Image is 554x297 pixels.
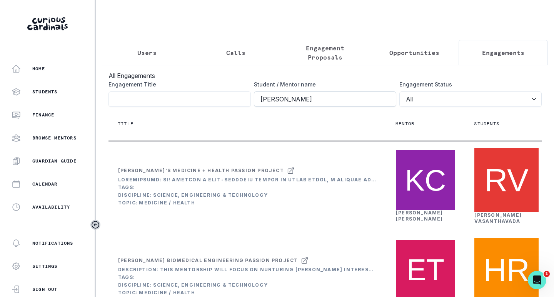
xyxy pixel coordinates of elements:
span: 1 [544,271,550,277]
label: Engagement Status [399,80,537,88]
p: Title [118,121,133,127]
div: Discipline: Science, Engineering & Technology [118,282,377,288]
div: Tags: [118,274,377,280]
iframe: Intercom live chat [528,271,546,289]
a: [PERSON_NAME] Vasanthavada [474,212,522,224]
div: Discipline: Science, Engineering & Technology [118,192,377,198]
p: Sign Out [32,286,58,292]
div: Topic: Medicine / Health [118,200,377,206]
p: Students [474,121,499,127]
p: Settings [32,263,58,269]
div: [PERSON_NAME] Biomedical Engineering Passion Project [118,257,298,264]
p: Calls [226,48,245,57]
label: Student / Mentor name [254,80,392,88]
p: Users [137,48,157,57]
p: Calendar [32,181,58,187]
p: Opportunities [389,48,439,57]
p: Engagements [482,48,524,57]
h3: All Engagements [108,71,542,80]
a: [PERSON_NAME] [PERSON_NAME] [396,210,443,222]
p: Availability [32,204,70,210]
p: Students [32,89,58,95]
div: Loremipsumd: Si! Ametcon a elit-seddoeiu tempor in utlab Etdol, m aliquae adm ve quisnostru exerc... [118,177,377,183]
div: Tags: [118,184,377,191]
p: Home [32,66,45,72]
label: Engagement Title [108,80,246,88]
p: Browse Mentors [32,135,77,141]
button: Toggle sidebar [90,220,100,230]
div: Description: This mentorship will focus on nurturing [PERSON_NAME] interest in biomedical advance... [118,267,377,273]
div: [PERSON_NAME]'s Medicine + Health Passion Project [118,168,284,174]
p: Notifications [32,240,73,246]
p: Guardian Guide [32,158,77,164]
div: Topic: Medicine / Health [118,290,377,296]
p: Mentor [395,121,414,127]
p: Engagement Proposals [287,43,363,62]
img: Curious Cardinals Logo [27,17,68,30]
p: Finance [32,112,54,118]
